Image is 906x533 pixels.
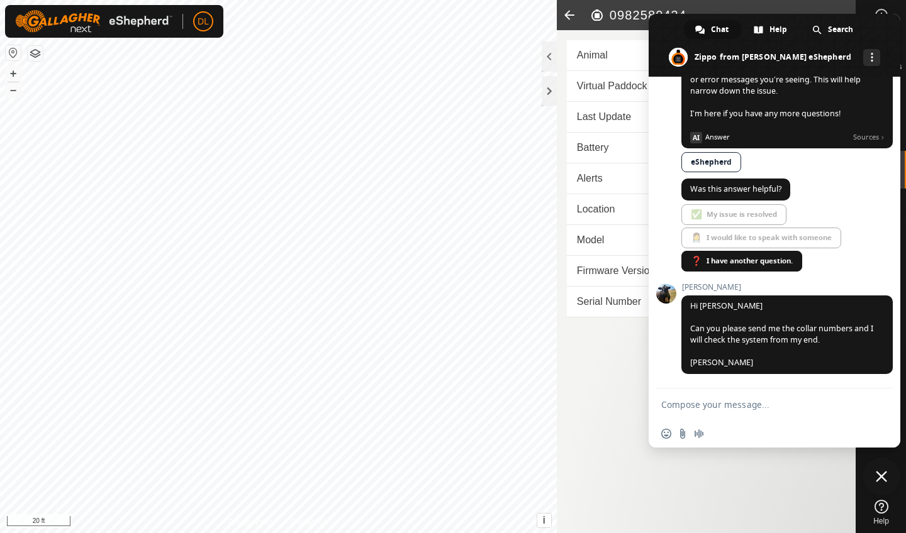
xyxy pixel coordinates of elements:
td: Serial Number [567,287,678,317]
button: Reset Map [6,45,21,60]
span: Hi [PERSON_NAME] Can you please send me the collar numbers and I will check the system from my en... [690,300,873,368]
a: Contact Us [291,517,328,528]
div: Search [801,20,866,39]
div: Close chat [863,458,900,495]
button: – [6,82,21,97]
span: Sources [853,131,885,143]
span: Help [769,20,787,39]
a: eShepherd [681,152,741,172]
td: Animal [567,40,678,71]
img: Gallagher Logo [15,10,172,33]
a: Help [856,495,906,530]
div: More channels [863,49,880,66]
td: Virtual Paddock [567,71,678,102]
button: + [6,66,21,81]
span: Was this answer helpful? [690,184,781,194]
span: Help [873,517,889,525]
td: Alerts [567,163,678,194]
span: Audio message [694,429,704,439]
span: Answer [705,131,848,143]
td: Firmware Version [567,256,678,287]
button: i [537,514,551,527]
h2: 0982580434 [590,8,856,23]
td: Last Update [567,102,678,133]
span: Search [828,20,853,39]
td: Battery [567,133,678,163]
td: Model [567,225,678,256]
span: AI [690,132,702,143]
span: [PERSON_NAME] [681,283,893,292]
textarea: Compose your message... [661,399,860,410]
span: Chat [711,20,729,39]
span: Send a file [678,429,688,439]
span: Insert an emoji [661,429,671,439]
div: Chat [684,20,741,39]
span: i [543,515,545,525]
div: Help [742,20,800,39]
span: DL [198,15,209,28]
a: Privacy Policy [228,517,276,528]
td: Location [567,194,678,225]
button: Map Layers [28,46,43,61]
